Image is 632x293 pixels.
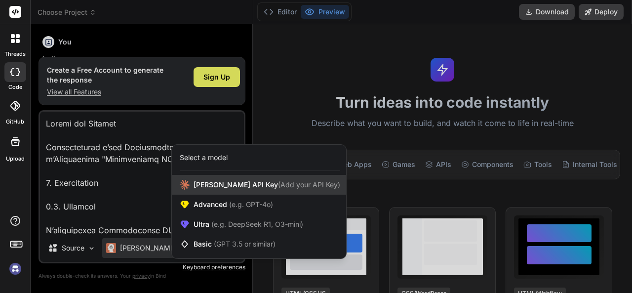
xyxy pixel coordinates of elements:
[194,180,340,190] span: [PERSON_NAME] API Key
[7,260,24,277] img: signin
[180,153,228,163] div: Select a model
[194,219,303,229] span: Ultra
[194,239,276,249] span: Basic
[194,200,273,209] span: Advanced
[4,50,26,58] label: threads
[6,118,24,126] label: GitHub
[214,240,276,248] span: (GPT 3.5 or similar)
[8,83,22,91] label: code
[227,200,273,209] span: (e.g. GPT-4o)
[278,180,340,189] span: (Add your API Key)
[209,220,303,228] span: (e.g. DeepSeek R1, O3-mini)
[6,155,25,163] label: Upload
